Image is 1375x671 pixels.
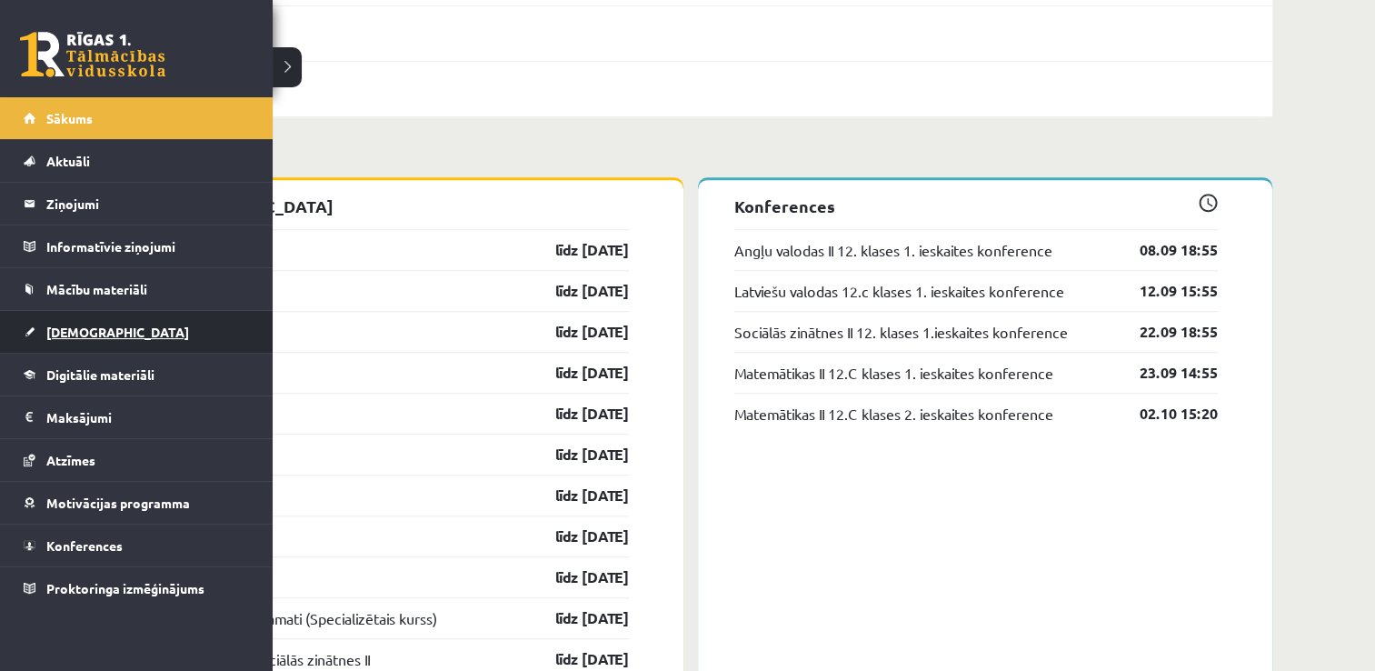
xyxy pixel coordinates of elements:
[523,239,629,261] a: līdz [DATE]
[24,311,250,353] a: [DEMOGRAPHIC_DATA]
[46,183,250,225] legend: Ziņojumi
[46,580,204,596] span: Proktoringa izmēģinājums
[734,280,1064,302] a: Latviešu valodas 12.c klases 1. ieskaites konference
[24,567,250,609] a: Proktoringa izmēģinājums
[24,183,250,225] a: Ziņojumi
[145,607,437,629] a: Uzņēmējdarbības pamati (Specializētais kurss)
[523,485,629,506] a: līdz [DATE]
[46,225,250,267] legend: Informatīvie ziņojumi
[1112,362,1218,384] a: 23.09 14:55
[24,268,250,310] a: Mācību materiāli
[734,239,1052,261] a: Angļu valodas II 12. klases 1. ieskaites konference
[1112,239,1218,261] a: 08.09 18:55
[523,444,629,466] a: līdz [DATE]
[523,362,629,384] a: līdz [DATE]
[46,396,250,438] legend: Maksājumi
[734,403,1053,425] a: Matemātikas II 12.C klases 2. ieskaites konference
[523,566,629,588] a: līdz [DATE]
[46,495,190,511] span: Motivācijas programma
[523,321,629,343] a: līdz [DATE]
[46,366,154,383] span: Digitālie materiāli
[1112,280,1218,302] a: 12.09 15:55
[116,145,1265,169] p: Tuvākās aktivitātes
[46,537,123,554] span: Konferences
[46,110,93,126] span: Sākums
[24,354,250,396] a: Digitālie materiāli
[46,281,147,297] span: Mācību materiāli
[523,607,629,629] a: līdz [DATE]
[734,321,1068,343] a: Sociālās zinātnes II 12. klases 1.ieskaites konference
[24,225,250,267] a: Informatīvie ziņojumi
[523,403,629,425] a: līdz [DATE]
[24,140,250,182] a: Aktuāli
[145,194,629,218] p: [DEMOGRAPHIC_DATA]
[734,362,1053,384] a: Matemātikas II 12.C klases 1. ieskaites konference
[46,153,90,169] span: Aktuāli
[523,280,629,302] a: līdz [DATE]
[523,526,629,547] a: līdz [DATE]
[1112,321,1218,343] a: 22.09 18:55
[24,396,250,438] a: Maksājumi
[24,482,250,524] a: Motivācijas programma
[24,439,250,481] a: Atzīmes
[734,194,1218,218] p: Konferences
[46,324,189,340] span: [DEMOGRAPHIC_DATA]
[1112,403,1218,425] a: 02.10 15:20
[46,452,95,468] span: Atzīmes
[523,648,629,670] a: līdz [DATE]
[24,97,250,139] a: Sākums
[20,32,165,77] a: Rīgas 1. Tālmācības vidusskola
[24,525,250,566] a: Konferences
